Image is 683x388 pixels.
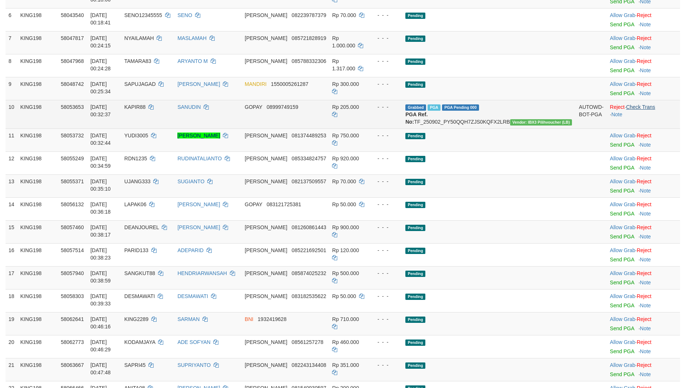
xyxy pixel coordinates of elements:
[292,270,326,276] span: Copy 085874025232 to clipboard
[610,339,637,345] span: ·
[610,133,635,138] a: Allow Grab
[405,133,425,139] span: Pending
[640,44,651,50] a: Note
[177,133,220,138] a: [PERSON_NAME]
[610,201,635,207] a: Allow Grab
[405,81,425,88] span: Pending
[610,280,634,285] a: Send PGA
[607,197,680,220] td: ·
[610,348,634,354] a: Send PGA
[607,100,680,128] td: · ·
[405,111,428,125] b: PGA Ref. No:
[371,270,399,277] div: - - -
[271,81,308,87] span: Copy 1550005261287 to clipboard
[332,316,359,322] span: Rp 710.000
[177,224,220,230] a: [PERSON_NAME]
[637,270,652,276] a: Reject
[245,81,267,87] span: MANDIRI
[371,80,399,88] div: - - -
[124,81,156,87] span: SAPUJAGAD
[402,100,576,128] td: TF_250902_PY50QQH7ZJS0KQFX2LRB
[177,316,200,322] a: SARMAN
[177,58,208,64] a: ARYANTO M
[6,31,17,54] td: 7
[61,104,84,110] span: 58053653
[607,335,680,358] td: ·
[124,104,146,110] span: KAPIR88
[640,211,651,217] a: Note
[371,132,399,139] div: - - -
[637,293,652,299] a: Reject
[610,58,637,64] span: ·
[245,201,262,207] span: GOPAY
[245,247,287,253] span: [PERSON_NAME]
[371,34,399,42] div: - - -
[90,58,111,71] span: [DATE] 00:24:28
[610,165,634,171] a: Send PGA
[332,12,356,18] span: Rp 70.000
[245,224,287,230] span: [PERSON_NAME]
[371,103,399,111] div: - - -
[611,111,622,117] a: Note
[640,21,651,27] a: Note
[626,104,655,110] a: Check Trans
[610,211,634,217] a: Send PGA
[637,35,652,41] a: Reject
[405,156,425,162] span: Pending
[292,178,326,184] span: Copy 082137509557 to clipboard
[371,178,399,185] div: - - -
[332,155,359,161] span: Rp 920.000
[124,58,151,64] span: TAMARA83
[610,104,625,110] a: Reject
[442,104,479,111] span: PGA Pending
[640,302,651,308] a: Note
[6,100,17,128] td: 10
[610,224,637,230] span: ·
[332,339,359,345] span: Rp 460.000
[607,243,680,266] td: ·
[637,316,652,322] a: Reject
[332,293,356,299] span: Rp 50.000
[607,220,680,243] td: ·
[640,280,651,285] a: Note
[637,224,652,230] a: Reject
[610,224,635,230] a: Allow Grab
[371,155,399,162] div: - - -
[61,12,84,18] span: 58043540
[405,317,425,323] span: Pending
[610,178,635,184] a: Allow Grab
[177,362,211,368] a: SUPRIYANTO
[637,178,652,184] a: Reject
[610,44,634,50] a: Send PGA
[405,294,425,300] span: Pending
[640,165,651,171] a: Note
[245,133,287,138] span: [PERSON_NAME]
[610,58,635,64] a: Allow Grab
[610,35,637,41] span: ·
[610,316,637,322] span: ·
[332,201,356,207] span: Rp 50.000
[610,371,634,377] a: Send PGA
[610,90,634,96] a: Send PGA
[177,12,192,18] a: SENO
[610,247,635,253] a: Allow Grab
[607,312,680,335] td: ·
[640,90,651,96] a: Note
[245,293,287,299] span: [PERSON_NAME]
[610,81,637,87] span: ·
[607,266,680,289] td: ·
[610,302,634,308] a: Send PGA
[610,293,635,299] a: Allow Grab
[332,224,359,230] span: Rp 900.000
[292,339,324,345] span: Copy 08561257278 to clipboard
[610,362,635,368] a: Allow Grab
[610,35,635,41] a: Allow Grab
[177,35,207,41] a: MASLAMAH
[90,81,111,94] span: [DATE] 00:25:34
[637,339,652,345] a: Reject
[124,12,162,18] span: SENO12345555
[637,155,652,161] a: Reject
[637,58,652,64] a: Reject
[292,58,326,64] span: Copy 085788332306 to clipboard
[610,247,637,253] span: ·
